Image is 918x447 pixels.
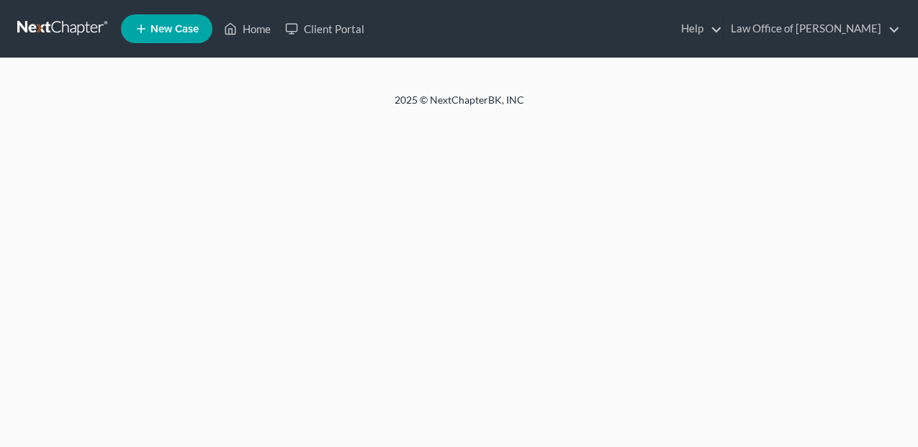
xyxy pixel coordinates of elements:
[278,16,372,42] a: Client Portal
[674,16,722,42] a: Help
[724,16,900,42] a: Law Office of [PERSON_NAME]
[217,16,278,42] a: Home
[121,14,212,43] new-legal-case-button: New Case
[49,93,870,119] div: 2025 © NextChapterBK, INC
